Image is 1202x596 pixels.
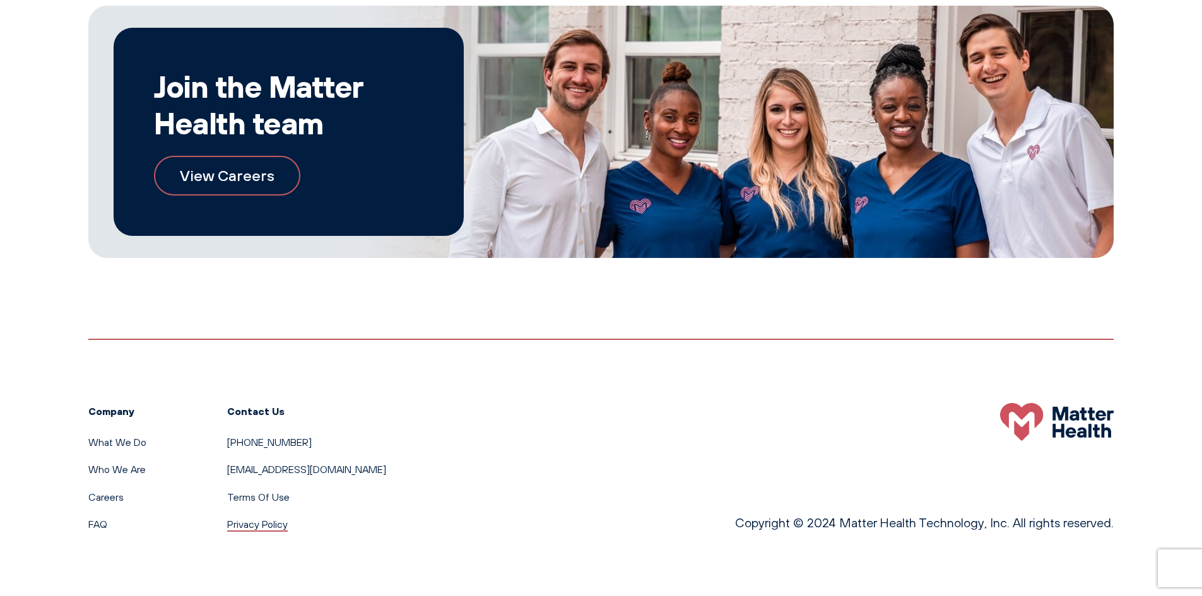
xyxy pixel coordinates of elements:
[154,156,300,195] a: View Careers
[88,518,107,530] a: FAQ
[227,463,386,476] a: [EMAIL_ADDRESS][DOMAIN_NAME]
[227,491,290,503] a: Terms Of Use
[227,403,386,419] h3: Contact Us
[227,436,312,448] a: [PHONE_NUMBER]
[88,436,146,448] a: What We Do
[154,68,423,141] h2: Join the Matter Health team
[88,403,146,419] h3: Company
[227,518,288,530] a: Privacy Policy
[88,463,146,476] a: Who We Are
[735,513,1114,533] p: Copyright © 2024 Matter Health Technology, Inc. All rights reserved.
[88,491,124,503] a: Careers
